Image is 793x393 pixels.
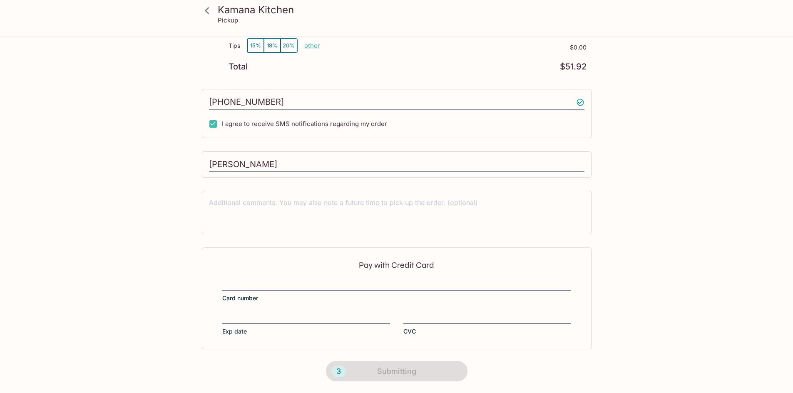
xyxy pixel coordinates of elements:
p: Pay with Credit Card [222,261,571,269]
button: 20% [281,39,297,52]
button: 18% [264,39,281,52]
span: CVC [403,327,416,336]
input: Enter phone number [209,94,584,110]
iframe: Secure CVC input frame [403,313,571,322]
span: Exp date [222,327,247,336]
p: Tips [229,42,240,49]
p: Pickup [218,16,238,24]
button: other [304,42,320,49]
p: $51.92 [560,63,587,71]
button: 15% [247,39,264,52]
p: Total [229,63,248,71]
h3: Kamana Kitchen [218,3,590,16]
iframe: Secure expiration date input frame [222,313,390,322]
iframe: Secure card number input frame [222,280,571,289]
input: Enter first and last name [209,157,584,173]
p: $0.00 [320,44,587,51]
span: I agree to receive SMS notifications regarding my order [222,120,387,128]
span: Card number [222,294,258,302]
